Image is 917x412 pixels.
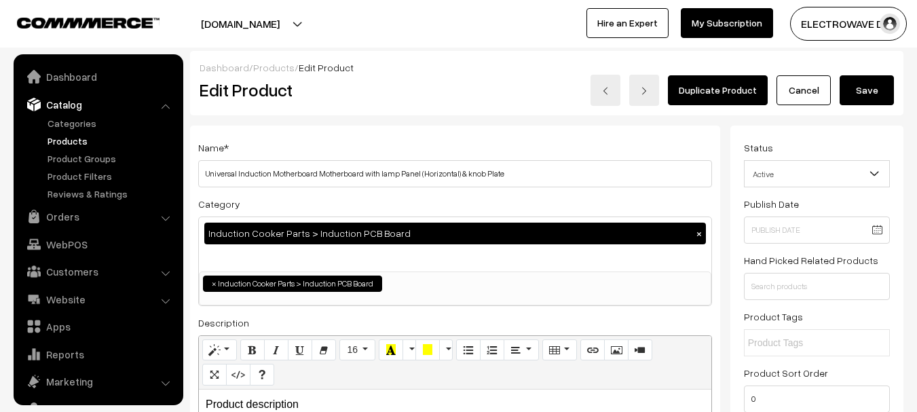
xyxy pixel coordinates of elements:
[744,273,890,300] input: Search products
[198,316,249,330] label: Description
[456,339,481,361] button: Unordered list (CTRL+SHIFT+NUM7)
[339,339,375,361] button: Font Size
[17,64,179,89] a: Dashboard
[17,369,179,394] a: Marketing
[504,339,538,361] button: Paragraph
[693,227,705,240] button: ×
[744,310,803,324] label: Product Tags
[347,344,358,355] span: 16
[744,217,890,244] input: Publish Date
[288,339,312,361] button: Underline (CTRL+U)
[226,364,250,386] button: Code View
[44,134,179,148] a: Products
[480,339,504,361] button: Ordered list (CTRL+SHIFT+NUM8)
[403,339,416,361] button: More Color
[415,339,440,361] button: Background Color
[312,339,336,361] button: Remove Font Style (CTRL+\)
[299,62,354,73] span: Edit Product
[17,204,179,229] a: Orders
[44,116,179,130] a: Categories
[744,160,890,187] span: Active
[744,141,773,155] label: Status
[586,8,669,38] a: Hire an Expert
[439,339,453,361] button: More Color
[748,336,867,350] input: Product Tags
[628,339,652,361] button: Video
[202,364,227,386] button: Full Screen
[542,339,577,361] button: Table
[200,62,249,73] a: Dashboard
[17,287,179,312] a: Website
[668,75,768,105] a: Duplicate Product
[153,7,327,41] button: [DOMAIN_NAME]
[601,87,610,95] img: left-arrow.png
[253,62,295,73] a: Products
[681,8,773,38] a: My Subscription
[17,259,179,284] a: Customers
[17,18,160,28] img: COMMMERCE
[200,79,477,100] h2: Edit Product
[44,187,179,201] a: Reviews & Ratings
[880,14,900,34] img: user
[776,75,831,105] a: Cancel
[17,314,179,339] a: Apps
[744,253,878,267] label: Hand Picked Related Products
[17,342,179,367] a: Reports
[198,141,229,155] label: Name
[240,339,265,361] button: Bold (CTRL+B)
[17,92,179,117] a: Catalog
[790,7,907,41] button: ELECTROWAVE DE…
[44,151,179,166] a: Product Groups
[198,160,712,187] input: Name
[200,60,894,75] div: / /
[640,87,648,95] img: right-arrow.png
[44,169,179,183] a: Product Filters
[744,366,828,380] label: Product Sort Order
[745,162,889,186] span: Active
[580,339,605,361] button: Link (CTRL+K)
[204,223,706,244] div: Induction Cooker Parts > Induction PCB Board
[264,339,288,361] button: Italic (CTRL+I)
[840,75,894,105] button: Save
[17,232,179,257] a: WebPOS
[604,339,629,361] button: Picture
[744,197,799,211] label: Publish Date
[202,339,237,361] button: Style
[17,14,136,30] a: COMMMERCE
[379,339,403,361] button: Recent Color
[250,364,274,386] button: Help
